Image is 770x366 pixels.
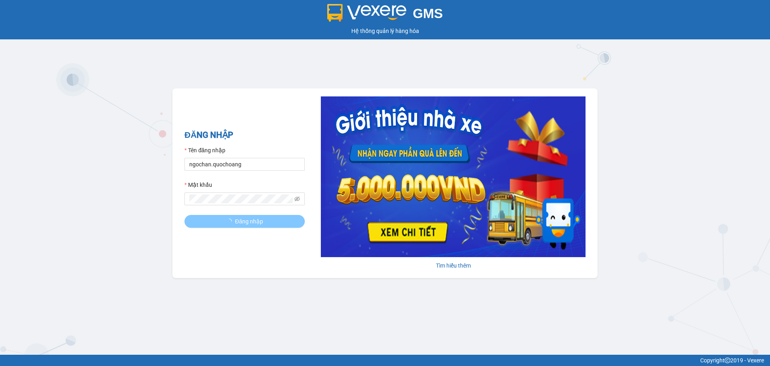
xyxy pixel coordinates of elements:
[226,219,235,224] span: loading
[413,6,443,21] span: GMS
[2,27,768,35] div: Hệ thống quản lý hàng hóa
[189,194,293,203] input: Mật khẩu
[6,356,764,365] div: Copyright 2019 - Vexere
[184,146,225,155] label: Tên đăng nhập
[184,215,305,228] button: Đăng nhập
[294,196,300,202] span: eye-invisible
[725,358,730,363] span: copyright
[184,129,305,142] h2: ĐĂNG NHẬP
[321,261,586,270] div: Tìm hiểu thêm
[327,12,443,18] a: GMS
[321,96,586,257] img: banner-0
[327,4,407,22] img: logo 2
[184,180,212,189] label: Mật khẩu
[235,217,263,226] span: Đăng nhập
[184,158,305,171] input: Tên đăng nhập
